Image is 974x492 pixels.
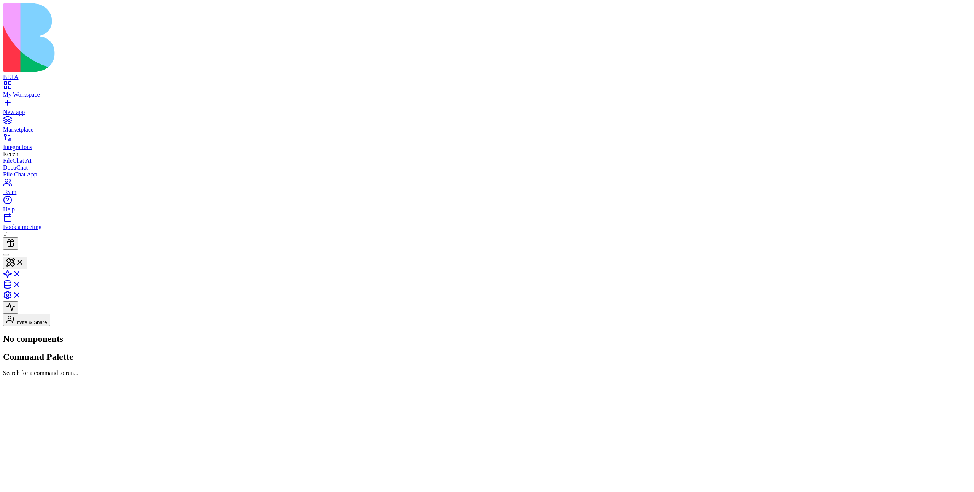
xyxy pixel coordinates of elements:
p: Search for a command to run... [3,370,971,376]
div: Team [3,189,971,195]
div: New app [3,109,971,116]
button: Invite & Share [3,314,50,326]
span: Recent [3,151,20,157]
a: My Workspace [3,84,971,98]
a: File Chat App [3,171,971,178]
div: Help [3,206,971,213]
h2: No components [3,334,971,344]
a: New app [3,102,971,116]
a: Help [3,199,971,213]
a: Integrations [3,137,971,151]
div: My Workspace [3,91,971,98]
a: Team [3,182,971,195]
a: Book a meeting [3,217,971,230]
img: logo [3,3,309,72]
a: Marketplace [3,119,971,133]
a: DocuChat [3,164,971,171]
div: Integrations [3,144,971,151]
span: T [3,230,7,237]
a: FileChat AI [3,157,971,164]
div: Book a meeting [3,224,971,230]
h2: Command Palette [3,352,971,362]
div: BETA [3,74,971,81]
a: BETA [3,67,971,81]
div: Marketplace [3,126,971,133]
